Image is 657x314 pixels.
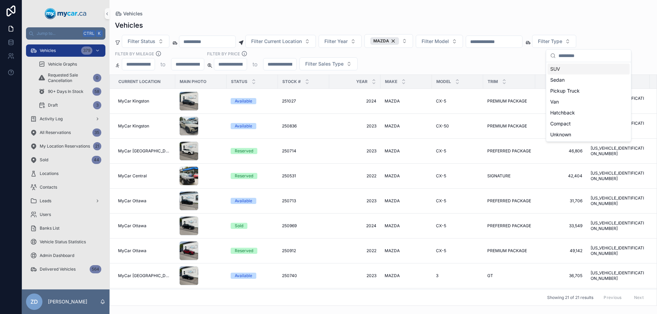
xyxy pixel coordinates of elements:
[385,273,428,278] a: MAZDA
[235,148,253,154] div: Reserved
[546,62,631,141] div: Suggestions
[333,148,376,154] a: 2023
[118,148,171,154] a: MyCar [GEOGRAPHIC_DATA]
[547,118,630,129] div: Compact
[92,156,101,164] div: 44
[436,98,479,104] a: CX-5
[333,173,376,179] a: 2022
[118,123,171,129] a: MyCar Kingston
[539,98,582,104] a: 37,350
[245,35,316,48] button: Select Button
[436,273,479,278] a: 3
[48,72,90,83] span: Requested Sale Cancellation
[547,129,630,140] div: Unknown
[333,198,376,204] span: 2023
[385,173,400,179] span: MAZDA
[282,98,296,104] span: 251027
[40,239,86,245] span: Vehicle Status Statistics
[436,123,479,129] a: CX-50
[282,148,325,154] a: 250714
[487,173,511,179] span: SIGNATURE
[26,113,105,125] a: Activity Log
[26,208,105,221] a: Users
[305,60,344,67] span: Filter Sales Type
[22,40,109,284] div: scrollable content
[385,273,400,278] span: MAZDA
[92,87,101,96] div: 58
[488,79,498,84] span: Trim
[118,98,171,104] a: MyCar Kingston
[96,31,102,36] span: K
[83,30,95,37] span: Ctrl
[436,248,479,254] a: CX-5
[319,35,362,48] button: Select Button
[251,38,302,45] span: Filter Current Location
[547,74,630,85] div: Sedan
[26,167,105,180] a: Locations
[34,58,105,70] a: Vehicle Graphs
[282,223,297,229] span: 250969
[231,123,274,129] a: Available
[370,37,399,45] button: Unselect 25
[81,46,92,55] div: 379
[282,98,325,104] a: 251027
[40,144,90,149] span: My Location Reservations
[547,295,593,300] span: Showing 21 of 21 results
[231,148,274,154] a: Reserved
[539,148,582,154] span: 46,806
[34,99,105,111] a: Draft3
[282,148,296,154] span: 250714
[591,245,646,256] span: [US_VEHICLE_IDENTIFICATION_NUMBER]
[487,223,531,229] a: PREFERRED PACKAGE
[436,98,446,104] span: CX-5
[235,98,252,104] div: Available
[539,123,582,129] span: 52,411
[118,248,171,254] a: MyCar Ottawa
[487,248,531,254] a: PREMIUM PACKAGE
[487,273,493,278] span: GT
[93,74,101,82] div: 0
[40,171,59,176] span: Locations
[282,123,297,129] span: 250836
[436,173,479,179] a: CX-5
[436,223,446,229] span: CX-5
[416,35,463,48] button: Select Button
[539,248,582,254] span: 49,142
[385,79,397,84] span: Make
[436,173,446,179] span: CX-5
[436,223,479,229] a: CX-5
[333,273,376,278] a: 2023
[591,220,646,231] a: [US_VEHICLE_IDENTIFICATION_NUMBER]
[282,273,325,278] a: 250740
[40,116,63,122] span: Activity Log
[118,223,171,229] a: MyCar Ottawa
[385,148,400,154] span: MAZDA
[333,98,376,104] a: 2024
[118,273,171,278] span: MyCar [GEOGRAPHIC_DATA]
[40,157,48,163] span: Sold
[115,21,143,30] h1: Vehicles
[282,123,325,129] a: 250836
[37,31,80,36] span: Jump to...
[26,140,105,152] a: My Location Reservations21
[539,273,582,278] a: 36,705
[436,248,446,254] span: CX-5
[487,148,531,154] a: PREFERRED PACKAGE
[115,10,143,17] a: Vehicles
[487,123,531,129] a: PREMIUM PACKAGE
[385,198,400,204] span: MAZDA
[180,79,206,84] span: Main Photo
[235,248,253,254] div: Reserved
[591,170,646,181] a: [US_VEHICLE_IDENTIFICATION_NUMBER]
[118,79,160,84] span: Current Location
[282,223,325,229] a: 250969
[93,101,101,109] div: 3
[40,185,57,190] span: Contacts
